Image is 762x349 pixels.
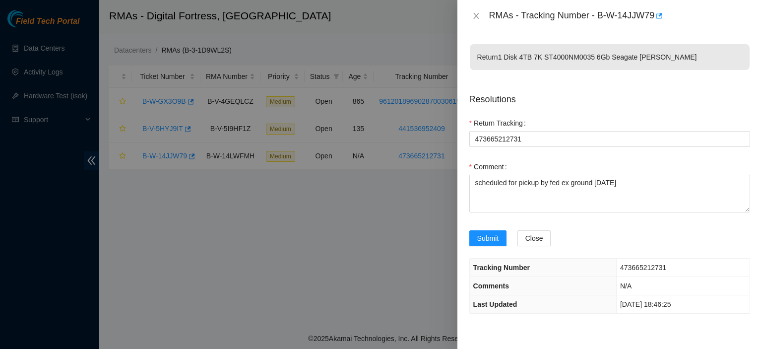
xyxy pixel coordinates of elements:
[469,85,750,106] p: Resolutions
[470,44,750,70] p: Return 1 Disk 4TB 7K ST4000NM0035 6Gb Seagate [PERSON_NAME]
[620,264,666,272] span: 473665212731
[473,264,530,272] span: Tracking Number
[620,282,632,290] span: N/A
[620,300,671,308] span: [DATE] 18:46:25
[469,175,750,212] textarea: Comment
[473,282,509,290] span: Comments
[489,8,750,24] div: RMAs - Tracking Number - B-W-14JJW79
[473,300,517,308] span: Last Updated
[469,131,750,147] input: Return Tracking
[472,12,480,20] span: close
[469,11,483,21] button: Close
[477,233,499,244] span: Submit
[469,159,511,175] label: Comment
[469,230,507,246] button: Submit
[469,115,530,131] label: Return Tracking
[525,233,543,244] span: Close
[517,230,551,246] button: Close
